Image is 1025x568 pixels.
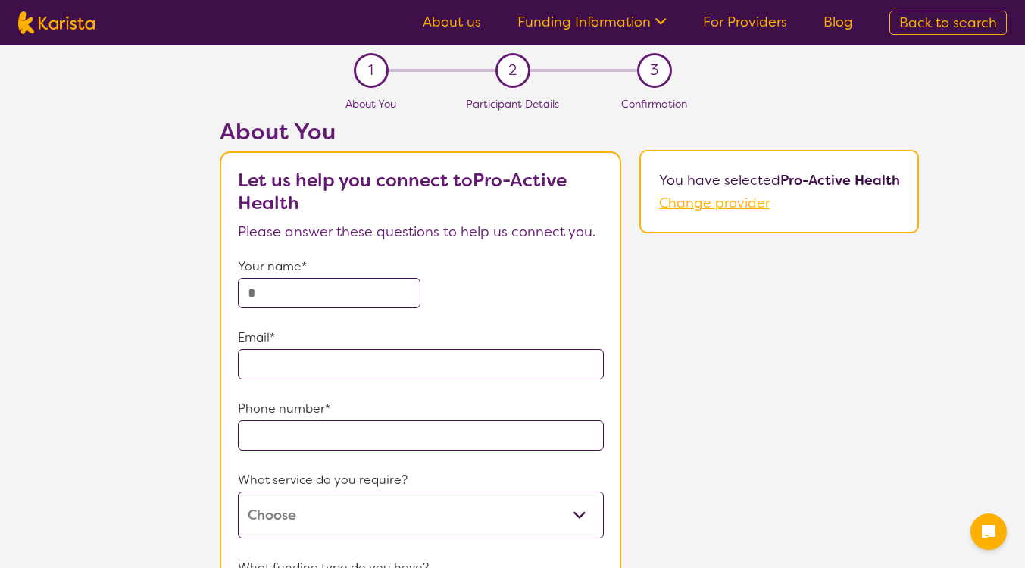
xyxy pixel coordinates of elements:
[889,11,1007,35] a: Back to search
[780,171,900,189] b: Pro-Active Health
[508,59,517,82] span: 2
[823,13,853,31] a: Blog
[238,326,605,349] p: Email*
[238,469,605,492] p: What service do you require?
[659,169,900,192] p: You have selected
[238,398,605,420] p: Phone number*
[621,97,687,111] span: Confirmation
[703,13,787,31] a: For Providers
[423,13,481,31] a: About us
[650,59,658,82] span: 3
[238,168,567,215] b: Let us help you connect to Pro-Active Health
[345,97,396,111] span: About You
[220,118,621,145] h2: About You
[899,14,997,32] span: Back to search
[368,59,373,82] span: 1
[659,194,770,212] a: Change provider
[18,11,95,34] img: Karista logo
[238,255,605,278] p: Your name*
[517,13,667,31] a: Funding Information
[238,220,605,243] p: Please answer these questions to help us connect you.
[466,97,559,111] span: Participant Details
